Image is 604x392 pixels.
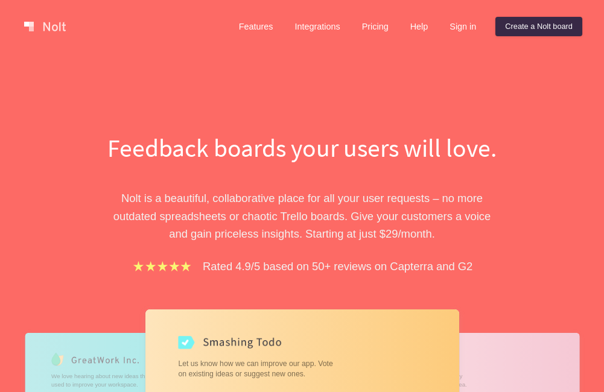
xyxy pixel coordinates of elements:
p: Nolt is a beautiful, collaborative place for all your user requests – no more outdated spreadshee... [94,189,510,242]
p: Rated 4.9/5 based on 50+ reviews on Capterra and G2 [203,258,472,275]
img: stars.b067e34983.png [132,259,193,273]
a: Help [401,17,438,36]
a: Pricing [352,17,398,36]
a: Integrations [285,17,349,36]
a: Features [229,17,283,36]
a: Create a Nolt board [495,17,582,36]
h1: Feedback boards your users will love. [94,130,510,165]
a: Sign in [440,17,486,36]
